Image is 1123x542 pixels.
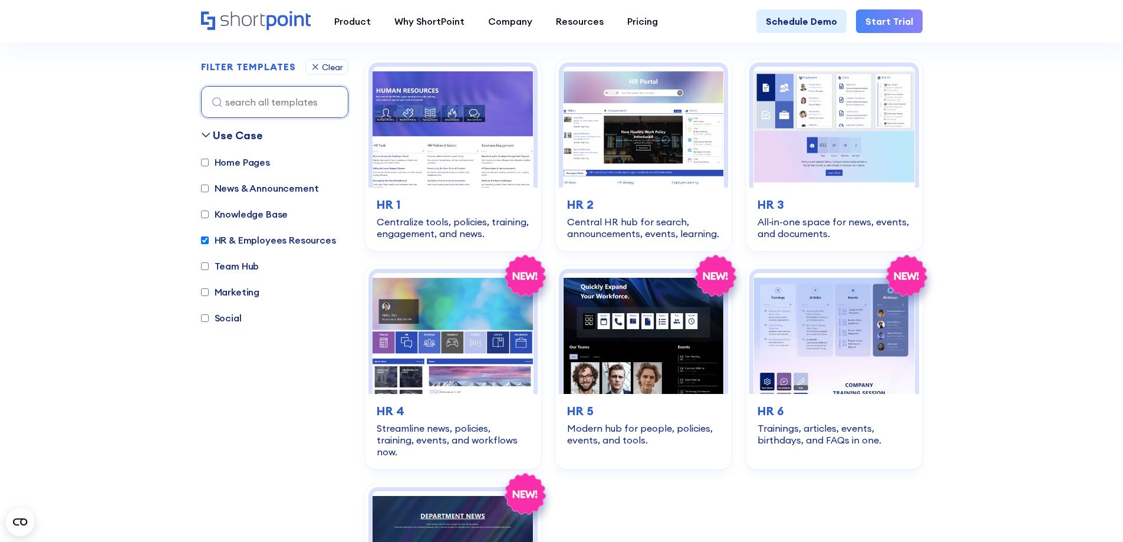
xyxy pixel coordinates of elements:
[365,265,541,469] a: HR 4 – SharePoint HR Intranet Template: Streamline news, policies, training, events, and workflow...
[758,216,910,239] div: All‑in‑one space for news, events, and documents.
[201,159,209,166] input: Home Pages
[758,196,910,213] h3: HR 3
[377,402,529,420] h3: HR 4
[201,185,209,192] input: News & Announcement
[201,181,319,195] label: News & Announcement
[334,14,371,28] div: Product
[201,314,209,322] input: Social
[758,402,910,420] h3: HR 6
[365,59,541,251] a: HR 1 – Human Resources Template: Centralize tools, policies, training, engagement, and news.HR 1C...
[753,273,914,394] img: HR 6 – HR SharePoint Site Template: Trainings, articles, events, birthdays, and FAQs in one.
[753,67,914,188] img: HR 3 – HR Intranet Template: All‑in‑one space for news, events, and documents.
[476,9,544,33] a: Company
[563,67,724,188] img: HR 2 - HR Intranet Portal: Central HR hub for search, announcements, events, learning.
[567,216,720,239] div: Central HR hub for search, announcements, events, learning.
[213,127,263,143] div: Use Case
[756,9,847,33] a: Schedule Demo
[556,14,604,28] div: Resources
[544,9,615,33] a: Resources
[201,233,336,247] label: HR & Employees Resources
[627,14,658,28] div: Pricing
[394,14,465,28] div: Why ShortPoint
[201,262,209,270] input: Team Hub
[746,265,922,469] a: HR 6 – HR SharePoint Site Template: Trainings, articles, events, birthdays, and FAQs in one.HR 6T...
[201,86,348,118] input: search all templates
[488,14,532,28] div: Company
[567,422,720,446] div: Modern hub for people, policies, events, and tools.
[563,273,724,394] img: HR 5 – Human Resource Template: Modern hub for people, policies, events, and tools.
[6,508,34,536] button: Open CMP widget
[201,211,209,218] input: Knowledge Base
[567,402,720,420] h3: HR 5
[856,9,923,33] a: Start Trial
[746,59,922,251] a: HR 3 – HR Intranet Template: All‑in‑one space for news, events, and documents.HR 3All‑in‑one spac...
[201,285,260,299] label: Marketing
[567,196,720,213] h3: HR 2
[201,236,209,244] input: HR & Employees Resources
[201,311,242,325] label: Social
[322,9,383,33] a: Product
[201,11,311,31] a: Home
[377,422,529,458] div: Streamline news, policies, training, events, and workflows now.
[1064,485,1123,542] iframe: Chat Widget
[373,273,533,394] img: HR 4 – SharePoint HR Intranet Template: Streamline news, policies, training, events, and workflow...
[758,422,910,446] div: Trainings, articles, events, birthdays, and FAQs in one.
[201,288,209,296] input: Marketing
[615,9,670,33] a: Pricing
[377,216,529,239] div: Centralize tools, policies, training, engagement, and news.
[201,62,296,73] h2: FILTER TEMPLATES
[201,259,259,273] label: Team Hub
[322,63,343,71] div: Clear
[201,207,288,221] label: Knowledge Base
[383,9,476,33] a: Why ShortPoint
[555,59,732,251] a: HR 2 - HR Intranet Portal: Central HR hub for search, announcements, events, learning.HR 2Central...
[377,196,529,213] h3: HR 1
[555,265,732,469] a: HR 5 – Human Resource Template: Modern hub for people, policies, events, and tools.HR 5Modern hub...
[201,155,270,169] label: Home Pages
[373,67,533,188] img: HR 1 – Human Resources Template: Centralize tools, policies, training, engagement, and news.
